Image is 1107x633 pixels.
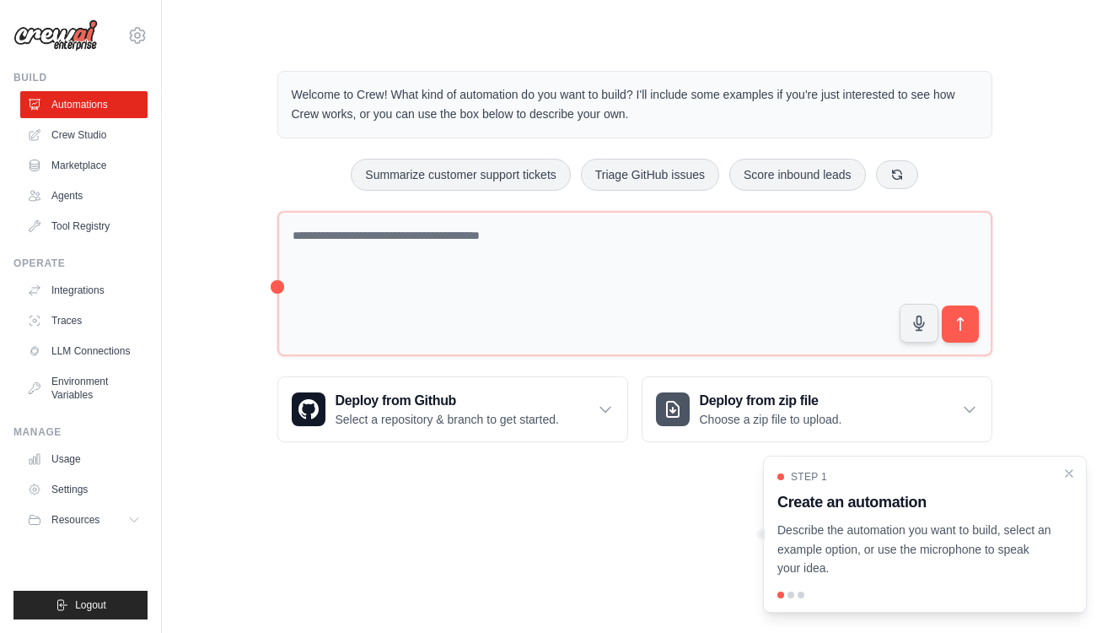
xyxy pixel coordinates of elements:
[20,152,148,179] a: Marketplace
[351,159,570,191] button: Summarize customer support tickets
[13,425,148,439] div: Manage
[20,338,148,365] a: LLM Connections
[292,85,978,124] p: Welcome to Crew! What kind of automation do you want to build? I'll include some examples if you'...
[20,91,148,118] a: Automations
[729,159,866,191] button: Score inbound leads
[13,257,148,270] div: Operate
[700,391,842,411] h3: Deploy from zip file
[51,513,99,527] span: Resources
[75,598,106,612] span: Logout
[20,476,148,503] a: Settings
[13,19,98,51] img: Logo
[336,411,559,428] p: Select a repository & branch to get started.
[20,182,148,209] a: Agents
[20,446,148,473] a: Usage
[13,591,148,619] button: Logout
[777,490,1052,514] h3: Create an automation
[20,368,148,408] a: Environment Variables
[777,521,1052,578] p: Describe the automation you want to build, select an example option, or use the microphone to spe...
[791,470,827,484] span: Step 1
[13,71,148,84] div: Build
[20,277,148,304] a: Integrations
[581,159,719,191] button: Triage GitHub issues
[336,391,559,411] h3: Deploy from Github
[20,122,148,149] a: Crew Studio
[20,506,148,533] button: Resources
[1062,467,1076,480] button: Close walkthrough
[20,307,148,334] a: Traces
[700,411,842,428] p: Choose a zip file to upload.
[20,213,148,240] a: Tool Registry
